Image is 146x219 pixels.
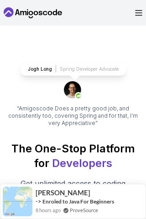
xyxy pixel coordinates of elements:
[60,66,119,73] p: Spring Developer Advocate
[3,187,32,216] img: provesource social proof notification image
[28,66,52,73] p: Jogh Long
[36,206,61,214] span: 8 hours ago
[52,156,112,170] span: Developers
[42,198,114,205] a: Enroled to Java For Beginners
[4,141,142,171] h1: The One-Stop Platform for
[70,206,98,214] a: ProveSource
[64,81,82,99] img: josh long
[36,189,90,197] span: [PERSON_NAME]
[4,105,142,127] p: "Amigoscode Does a pretty good job, and consistently too, covering Spring and for that, I'm very ...
[36,198,42,205] span: ->
[135,10,142,16] button: Open Menu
